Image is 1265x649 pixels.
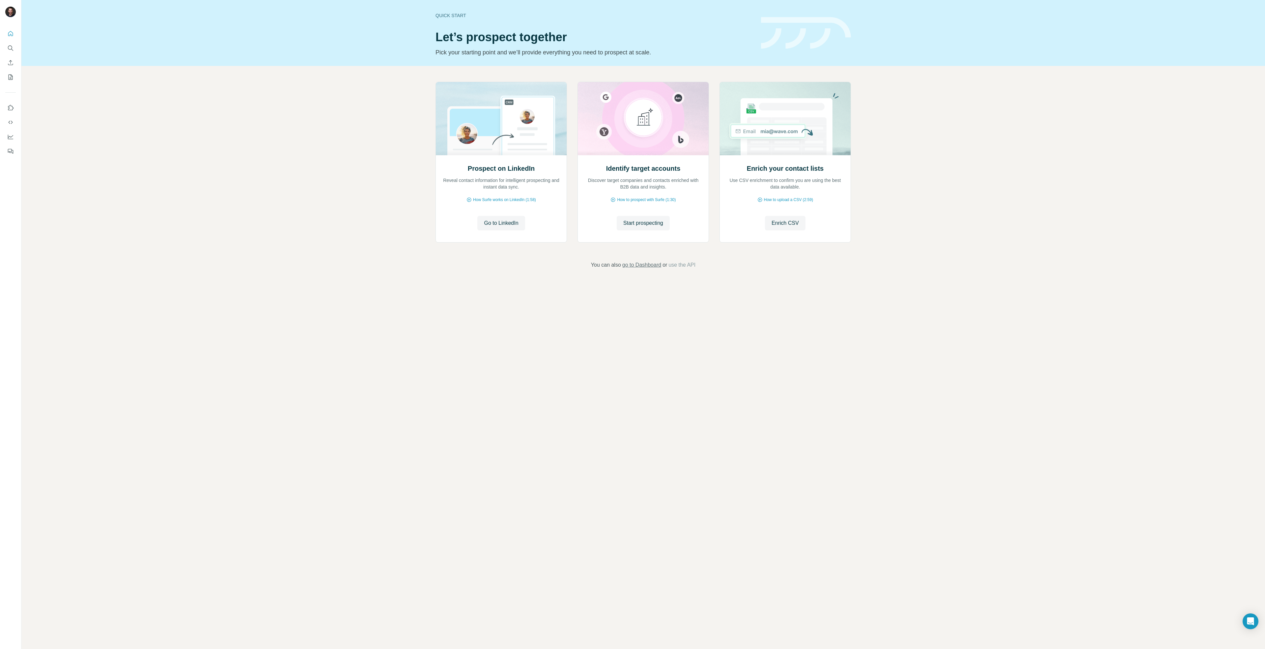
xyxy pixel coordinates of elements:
[617,216,670,230] button: Start prospecting
[473,197,536,203] span: How Surfe works on LinkedIn (1:58)
[436,31,753,44] h1: Let’s prospect together
[5,42,16,54] button: Search
[5,57,16,69] button: Enrich CSV
[623,219,663,227] span: Start prospecting
[5,116,16,128] button: Use Surfe API
[726,177,844,190] p: Use CSV enrichment to confirm you are using the best data available.
[764,197,813,203] span: How to upload a CSV (2:59)
[468,164,535,173] h2: Prospect on LinkedIn
[484,219,518,227] span: Go to LinkedIn
[662,261,667,269] span: or
[747,164,824,173] h2: Enrich your contact lists
[617,197,676,203] span: How to prospect with Surfe (1:30)
[5,102,16,114] button: Use Surfe on LinkedIn
[584,177,702,190] p: Discover target companies and contacts enriched with B2B data and insights.
[477,216,525,230] button: Go to LinkedIn
[668,261,695,269] button: use the API
[606,164,681,173] h2: Identify target accounts
[765,216,805,230] button: Enrich CSV
[622,261,661,269] button: go to Dashboard
[436,12,753,19] div: Quick start
[442,177,560,190] p: Reveal contact information for intelligent prospecting and instant data sync.
[761,17,851,49] img: banner
[5,71,16,83] button: My lists
[5,145,16,157] button: Feedback
[772,219,799,227] span: Enrich CSV
[5,7,16,17] img: Avatar
[436,82,567,155] img: Prospect on LinkedIn
[1243,613,1258,629] div: Open Intercom Messenger
[591,261,621,269] span: You can also
[436,48,753,57] p: Pick your starting point and we’ll provide everything you need to prospect at scale.
[719,82,851,155] img: Enrich your contact lists
[5,131,16,143] button: Dashboard
[577,82,709,155] img: Identify target accounts
[5,28,16,40] button: Quick start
